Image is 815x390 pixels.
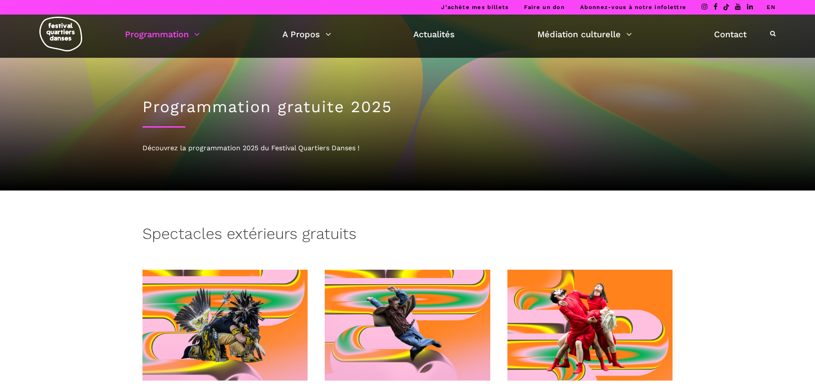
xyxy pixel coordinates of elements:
a: Médiation culturelle [537,27,632,42]
a: EN [767,4,776,10]
a: Faire un don [524,4,565,10]
a: Abonnez-vous à notre infolettre [580,4,686,10]
div: Découvrez la programmation 2025 du Festival Quartiers Danses ! [142,143,673,154]
h1: Programmation gratuite 2025 [142,98,673,116]
img: logo-fqd-med [39,17,82,51]
a: Programmation [125,27,200,42]
a: J’achète mes billets [441,4,509,10]
h3: Spectacles extérieurs gratuits [142,225,356,246]
a: A Propos [282,27,331,42]
a: Actualités [413,27,455,42]
a: Contact [714,27,747,42]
